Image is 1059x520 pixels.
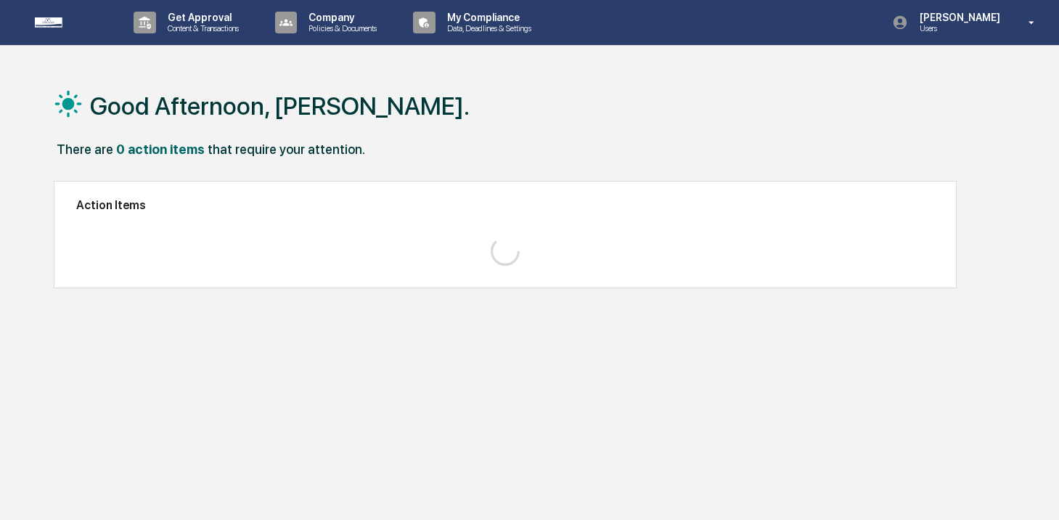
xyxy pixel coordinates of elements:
div: 0 action items [116,142,205,157]
div: that require your attention. [208,142,365,157]
p: Content & Transactions [156,23,246,33]
p: Users [908,23,1007,33]
p: [PERSON_NAME] [908,12,1007,23]
p: My Compliance [436,12,539,23]
p: Company [297,12,384,23]
p: Policies & Documents [297,23,384,33]
h2: Action Items [76,198,934,212]
h1: Good Afternoon, [PERSON_NAME]. [90,92,470,121]
div: There are [57,142,113,157]
p: Data, Deadlines & Settings [436,23,539,33]
img: logo [35,17,105,28]
p: Get Approval [156,12,246,23]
